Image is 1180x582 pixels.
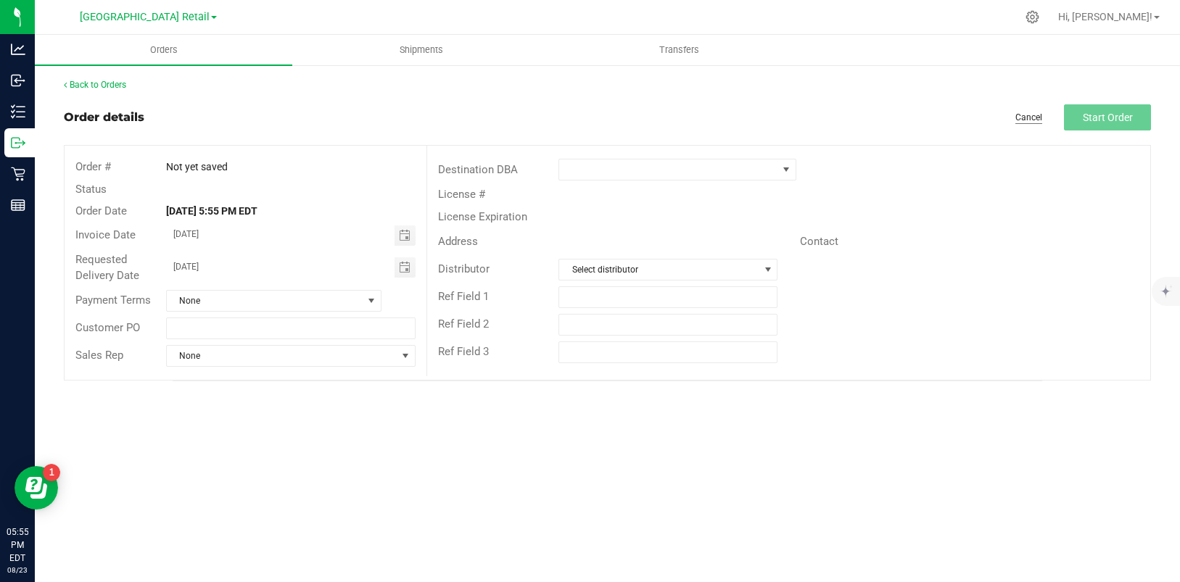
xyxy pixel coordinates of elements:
span: Destination DBA [438,163,518,176]
iframe: Resource center [15,466,58,510]
iframe: Resource center unread badge [43,464,60,481]
a: Cancel [1015,112,1042,124]
span: Start Order [1083,112,1133,123]
span: Status [75,183,107,196]
span: [GEOGRAPHIC_DATA] Retail [80,11,210,23]
inline-svg: Reports [11,198,25,212]
span: Invoice Date [75,228,136,241]
inline-svg: Inbound [11,73,25,88]
inline-svg: Inventory [11,104,25,119]
span: License # [438,188,485,201]
inline-svg: Retail [11,167,25,181]
span: Payment Terms [75,294,151,307]
span: Ref Field 3 [438,345,489,358]
span: Distributor [438,262,490,275]
span: Order # [75,160,111,173]
span: Ref Field 2 [438,317,489,331]
span: None [167,346,397,366]
span: Ref Field 1 [438,290,489,303]
span: Not yet saved [166,161,228,172]
a: Transfers [550,35,808,65]
a: Orders [35,35,292,65]
span: Address [438,235,478,248]
span: Toggle calendar [395,225,416,246]
div: Order details [64,109,144,126]
span: Sales Rep [75,349,123,362]
div: Manage settings [1023,10,1041,24]
span: None [167,291,363,311]
span: Transfers [640,43,719,57]
inline-svg: Analytics [11,42,25,57]
span: Orders [131,43,197,57]
span: Order Date [75,204,127,217]
span: Select distributor [559,259,759,280]
button: Start Order [1064,104,1151,130]
a: Back to Orders [64,80,126,90]
span: Requested Delivery Date [75,253,139,283]
inline-svg: Outbound [11,136,25,150]
a: Shipments [292,35,550,65]
span: License Expiration [438,210,527,223]
span: Customer PO [75,321,140,334]
span: Toggle calendar [395,257,416,278]
span: Shipments [380,43,463,57]
strong: [DATE] 5:55 PM EDT [166,205,257,217]
p: 05:55 PM EDT [7,525,28,565]
span: Hi, [PERSON_NAME]! [1058,11,1152,22]
p: 08/23 [7,565,28,575]
span: Contact [800,235,838,248]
